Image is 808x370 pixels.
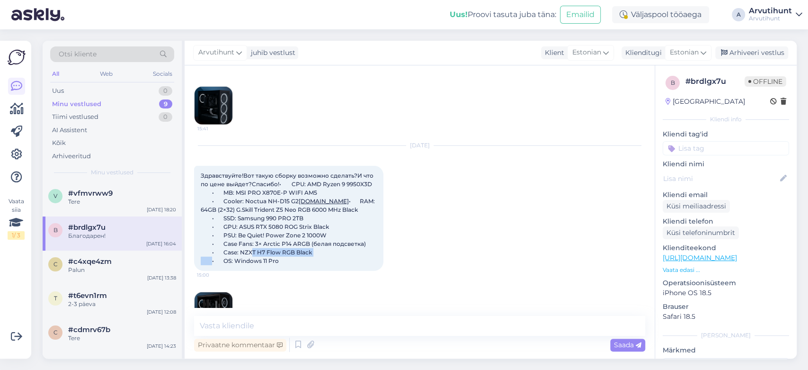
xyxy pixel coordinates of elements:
[663,115,789,124] div: Kliendi info
[68,232,176,240] div: Благодарен!
[450,10,468,19] b: Uus!
[146,240,176,247] div: [DATE] 16:04
[68,223,106,232] span: #brdlgx7u
[749,7,792,15] div: Arvutihunt
[663,141,789,155] input: Lisa tag
[663,331,789,340] div: [PERSON_NAME]
[53,226,58,234] span: b
[68,325,110,334] span: #cdmrv67b
[147,274,176,281] div: [DATE] 13:38
[670,47,699,58] span: Estonian
[52,152,91,161] div: Arhiveeritud
[8,197,25,240] div: Vaata siia
[749,7,802,22] a: ArvutihuntArvutihunt
[53,329,58,336] span: c
[663,345,789,355] p: Märkmed
[663,200,730,213] div: Küsi meiliaadressi
[52,126,87,135] div: AI Assistent
[299,198,349,205] a: [DOMAIN_NAME]
[663,266,789,274] p: Vaata edasi ...
[91,168,133,177] span: Minu vestlused
[147,308,176,316] div: [DATE] 12:08
[198,47,234,58] span: Arvutihunt
[450,9,556,20] div: Proovi tasuta juba täna:
[732,8,745,21] div: A
[159,112,172,122] div: 0
[201,172,376,264] span: Здравствуйте!Вот такую сборку возможно сделать?И что по цене выйдет?Спасибо!• CPU: AMD Ryzen 9 99...
[52,138,66,148] div: Kõik
[685,76,745,87] div: # brdlgx7u
[159,99,172,109] div: 9
[663,312,789,322] p: Safari 18.5
[663,302,789,312] p: Brauser
[663,173,778,184] input: Lisa nimi
[8,48,26,66] img: Askly Logo
[663,217,789,226] p: Kliendi telefon
[68,189,113,198] span: #vfmvrww9
[52,86,64,96] div: Uus
[68,300,176,308] div: 2-3 päeva
[560,6,601,24] button: Emailid
[147,343,176,350] div: [DATE] 14:23
[197,125,233,132] span: 15:41
[8,231,25,240] div: 1 / 3
[663,129,789,139] p: Kliendi tag'id
[622,48,662,58] div: Klienditugi
[666,97,745,107] div: [GEOGRAPHIC_DATA]
[572,47,601,58] span: Estonian
[541,48,564,58] div: Klient
[195,292,232,330] img: Attachment
[50,68,61,80] div: All
[151,68,174,80] div: Socials
[663,243,789,253] p: Klienditeekond
[612,6,709,23] div: Väljaspool tööaega
[663,226,739,239] div: Küsi telefoninumbrit
[671,79,675,86] span: b
[68,266,176,274] div: Palun
[663,278,789,288] p: Operatsioonisüsteem
[53,261,58,268] span: c
[749,15,792,22] div: Arvutihunt
[197,271,232,279] span: 15:00
[68,334,176,343] div: Tere
[715,46,788,59] div: Arhiveeri vestlus
[59,49,97,59] span: Otsi kliente
[745,76,786,87] span: Offline
[663,190,789,200] p: Kliendi email
[194,339,286,352] div: Privaatne kommentaar
[663,253,737,262] a: [URL][DOMAIN_NAME]
[68,198,176,206] div: Tere
[68,291,107,300] span: #t6evn1rm
[195,87,232,125] img: Attachment
[54,295,57,302] span: t
[52,99,101,109] div: Minu vestlused
[159,86,172,96] div: 0
[98,68,115,80] div: Web
[663,159,789,169] p: Kliendi nimi
[614,341,641,349] span: Saada
[194,141,645,150] div: [DATE]
[663,288,789,298] p: iPhone OS 18.5
[53,192,57,199] span: v
[68,257,112,266] span: #c4xqe4zm
[247,48,295,58] div: juhib vestlust
[52,112,98,122] div: Tiimi vestlused
[147,206,176,213] div: [DATE] 18:20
